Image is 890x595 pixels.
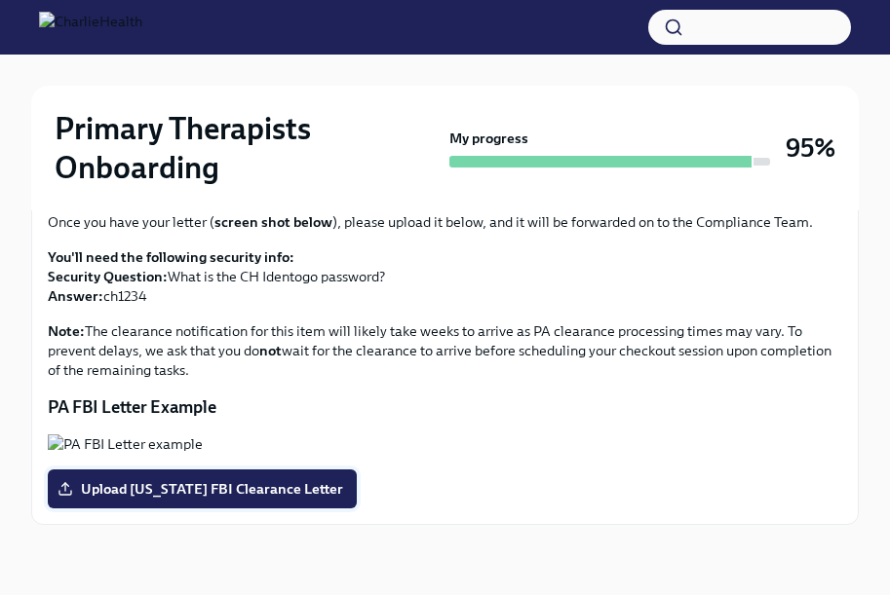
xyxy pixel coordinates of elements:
[48,322,85,340] strong: Note:
[48,469,357,508] label: Upload [US_STATE] FBI Clearance Letter
[48,287,103,305] strong: Answer:
[48,247,842,306] p: What is the CH Identogo password? ch1234
[449,129,528,148] strong: My progress
[48,434,842,454] button: Zoom image
[48,395,842,419] p: PA FBI Letter Example
[786,130,835,166] h3: 95%
[48,212,842,232] p: Once you have your letter ( ), please upload it below, and it will be forwarded on to the Complia...
[48,248,294,266] strong: You'll need the following security info:
[48,268,168,285] strong: Security Question:
[259,342,282,359] strong: not
[61,479,343,499] span: Upload [US_STATE] FBI Clearance Letter
[214,213,332,231] strong: screen shot below
[55,109,442,187] h2: Primary Therapists Onboarding
[39,12,142,43] img: CharlieHealth
[48,321,842,380] p: The clearance notification for this item will likely take weeks to arrive as PA clearance process...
